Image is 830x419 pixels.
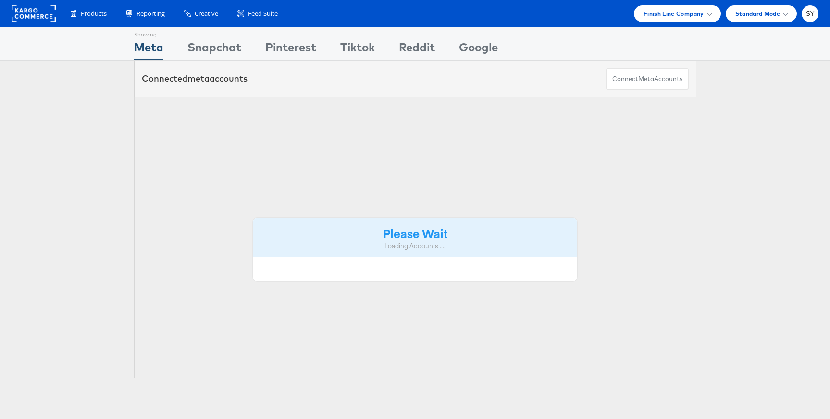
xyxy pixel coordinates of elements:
[383,225,447,241] strong: Please Wait
[195,9,218,18] span: Creative
[136,9,165,18] span: Reporting
[644,9,704,19] span: Finish Line Company
[142,72,248,85] div: Connected accounts
[134,39,163,60] div: Meta
[248,9,278,18] span: Feed Suite
[187,39,241,60] div: Snapchat
[187,73,210,84] span: meta
[260,241,570,251] div: Loading Accounts ....
[459,39,498,60] div: Google
[735,9,780,19] span: Standard Mode
[806,11,815,17] span: SY
[606,68,689,90] button: ConnectmetaAccounts
[81,9,107,18] span: Products
[399,39,435,60] div: Reddit
[265,39,316,60] div: Pinterest
[340,39,375,60] div: Tiktok
[638,74,654,84] span: meta
[134,27,163,39] div: Showing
